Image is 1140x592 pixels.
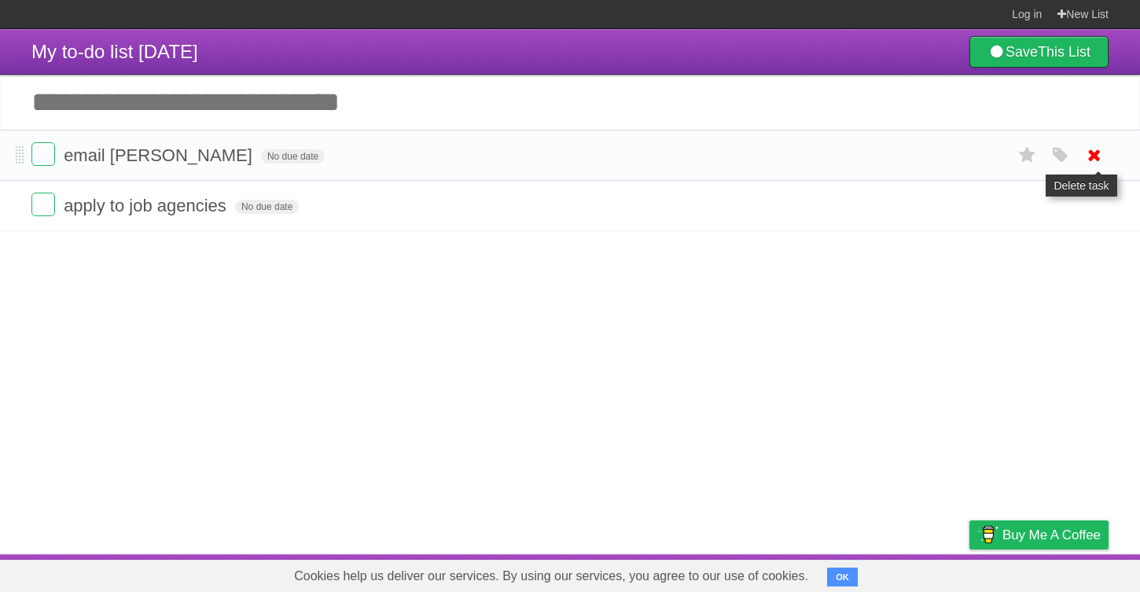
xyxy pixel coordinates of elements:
a: Privacy [949,558,990,588]
a: Developers [812,558,876,588]
a: About [760,558,793,588]
span: Buy me a coffee [1002,521,1101,549]
span: No due date [235,200,299,214]
img: Buy me a coffee [977,521,998,548]
span: No due date [261,149,325,164]
b: This List [1038,44,1090,60]
label: Done [31,193,55,216]
label: Star task [1013,142,1043,168]
button: OK [827,568,858,586]
a: SaveThis List [969,36,1109,68]
label: Done [31,142,55,166]
a: Suggest a feature [1009,558,1109,588]
a: Terms [895,558,930,588]
span: apply to job agencies [64,196,230,215]
a: Buy me a coffee [969,520,1109,550]
span: email [PERSON_NAME] [64,145,256,165]
span: Cookies help us deliver our services. By using our services, you agree to our use of cookies. [278,561,824,592]
span: My to-do list [DATE] [31,41,198,62]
